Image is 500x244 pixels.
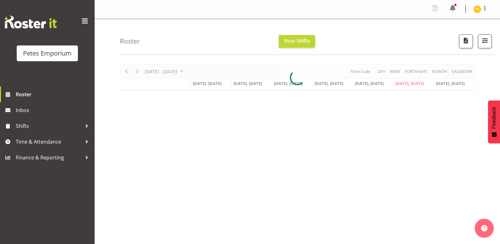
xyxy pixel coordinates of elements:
[488,100,500,143] button: Feedback - Show survey
[5,16,57,28] img: Rosterit website logo
[474,5,481,13] img: tamara-straker11292.jpg
[16,90,91,99] span: Roster
[481,225,487,231] img: help-xxl-2.png
[16,153,82,162] span: Finance & Reporting
[491,107,497,129] span: Feedback
[120,38,140,45] h4: Roster
[459,34,473,48] button: Download a PDF of the roster according to the set date range.
[284,37,310,44] span: Your Shifts
[16,137,82,146] span: Time & Attendance
[478,34,492,48] button: Filter Shifts
[23,49,72,58] div: Petes Emporium
[279,35,315,48] button: Your Shifts
[16,121,82,131] span: Shifts
[16,105,91,115] span: Inbox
